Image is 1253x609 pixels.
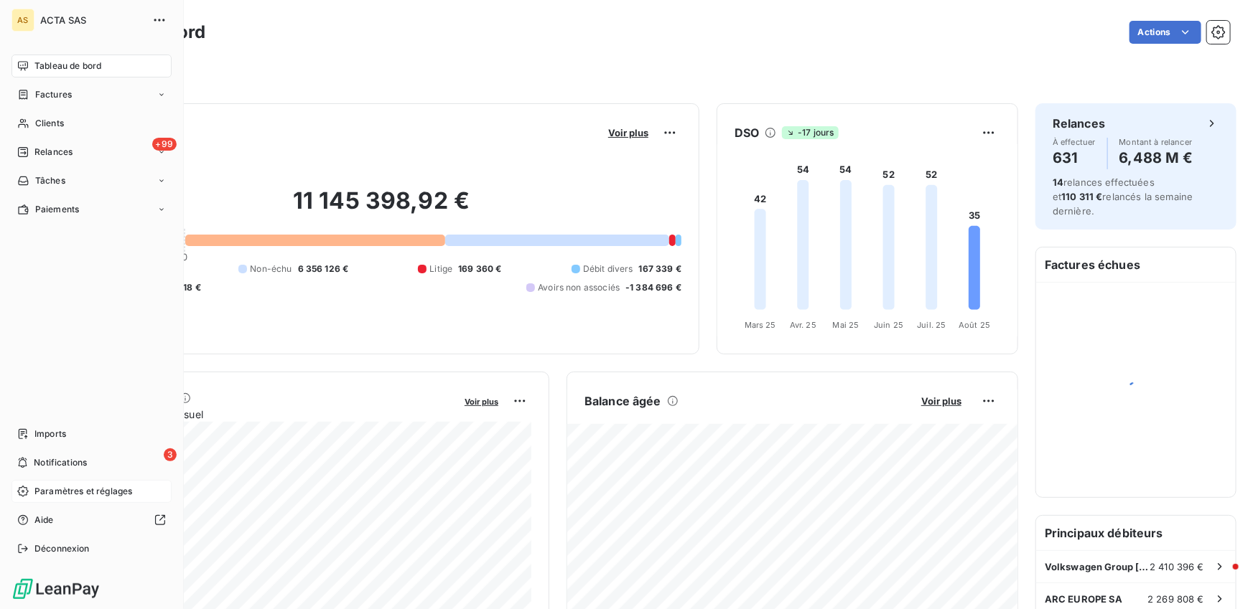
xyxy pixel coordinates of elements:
[790,320,816,330] tspan: Avr. 25
[1204,560,1239,595] iframe: Intercom live chat
[782,126,838,139] span: -17 jours
[1053,146,1096,169] h4: 631
[583,263,633,275] span: Débit divers
[1053,176,1063,188] span: 14
[538,281,620,294] span: Avoirs non associés
[458,263,501,275] span: 169 360 €
[921,395,961,407] span: Voir plus
[625,281,681,294] span: -1 384 696 €
[959,320,990,330] tspan: Août 25
[1053,115,1105,132] h6: Relances
[11,422,172,445] a: Imports
[11,9,34,32] div: AS
[250,263,292,275] span: Non-échu
[34,428,66,440] span: Imports
[182,251,187,263] span: 0
[608,127,648,138] span: Voir plus
[429,263,452,275] span: Litige
[1045,561,1150,572] span: Volkswagen Group [GEOGRAPHIC_DATA]
[152,138,177,151] span: +99
[1053,176,1193,217] span: relances effectuées et relancés la semaine dernière.
[11,509,172,532] a: Aide
[465,397,498,407] span: Voir plus
[11,83,172,106] a: Factures
[35,203,79,216] span: Paiements
[1036,516,1236,550] h6: Principaux débiteurs
[34,485,132,498] span: Paramètres et réglages
[35,117,64,130] span: Clients
[1053,138,1096,146] span: À effectuer
[34,60,101,72] span: Tableau de bord
[917,395,966,407] button: Voir plus
[298,263,349,275] span: 6 356 126 €
[1119,146,1193,169] h4: 6,488 M €
[460,395,503,407] button: Voir plus
[34,542,90,555] span: Déconnexion
[639,263,681,275] span: 167 339 €
[34,514,54,527] span: Aide
[1061,191,1102,202] span: 110 311 €
[833,320,860,330] tspan: Mai 25
[1045,593,1123,605] span: ARC EUROPE SA
[40,14,144,26] span: ACTA SAS
[11,55,172,77] a: Tableau de bord
[34,146,73,159] span: Relances
[81,407,455,422] span: Chiffre d'affaires mensuel
[1036,247,1236,282] h6: Factures échues
[11,577,101,600] img: Logo LeanPay
[35,174,65,187] span: Tâches
[917,320,946,330] tspan: Juil. 25
[11,480,172,503] a: Paramètres et réglages
[164,448,177,461] span: 3
[1119,138,1193,146] span: Montant à relancer
[1150,561,1204,572] span: 2 410 396 €
[11,141,172,164] a: +99Relances
[34,456,87,469] span: Notifications
[604,126,653,139] button: Voir plus
[874,320,903,330] tspan: Juin 25
[745,320,776,330] tspan: Mars 25
[11,169,172,192] a: Tâches
[1147,593,1204,605] span: 2 269 808 €
[11,198,172,221] a: Paiements
[81,187,681,230] h2: 11 145 398,92 €
[35,88,72,101] span: Factures
[11,112,172,135] a: Clients
[735,124,759,141] h6: DSO
[584,392,661,410] h6: Balance âgée
[1129,21,1201,44] button: Actions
